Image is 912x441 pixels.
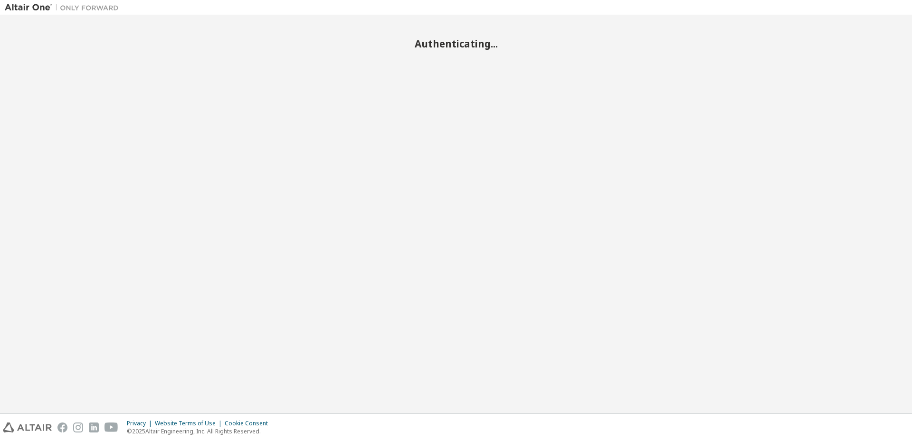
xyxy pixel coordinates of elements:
[89,422,99,432] img: linkedin.svg
[155,420,225,427] div: Website Terms of Use
[225,420,274,427] div: Cookie Consent
[73,422,83,432] img: instagram.svg
[104,422,118,432] img: youtube.svg
[5,38,907,50] h2: Authenticating...
[127,427,274,435] p: © 2025 Altair Engineering, Inc. All Rights Reserved.
[3,422,52,432] img: altair_logo.svg
[5,3,123,12] img: Altair One
[127,420,155,427] div: Privacy
[57,422,67,432] img: facebook.svg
